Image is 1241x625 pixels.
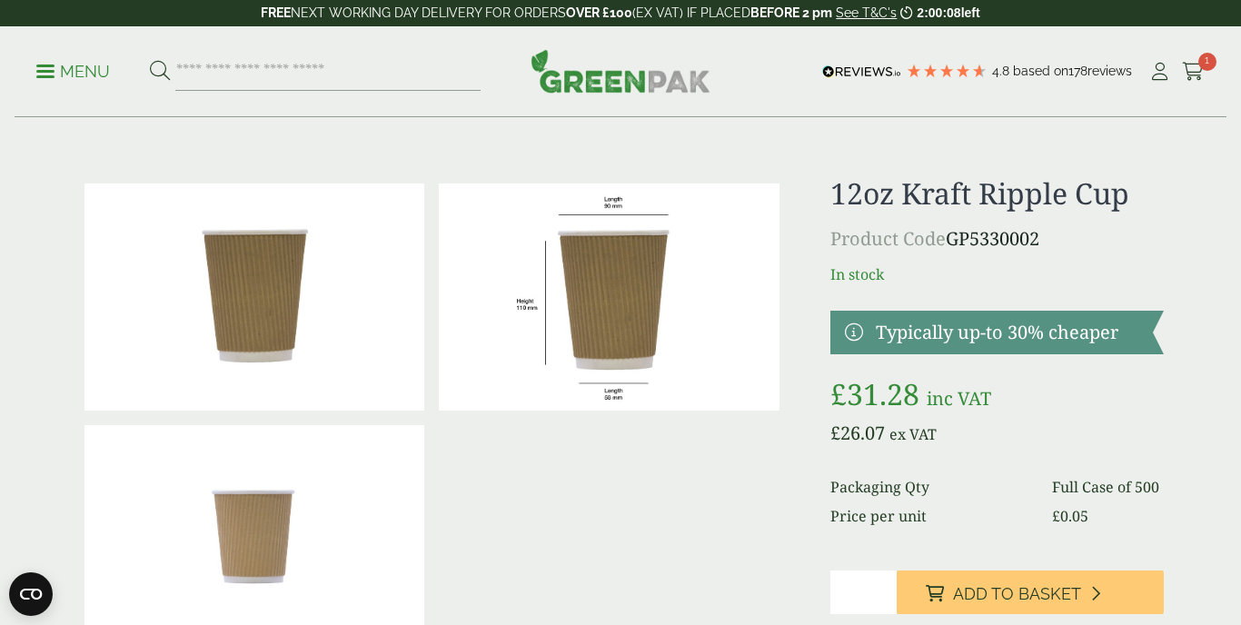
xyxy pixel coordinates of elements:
span: 4.8 [992,64,1013,78]
bdi: 0.05 [1052,506,1088,526]
span: ex VAT [889,424,937,444]
span: Product Code [830,226,946,251]
span: £ [1052,506,1060,526]
div: 4.78 Stars [906,63,988,79]
img: REVIEWS.io [822,65,901,78]
span: £ [830,374,847,413]
strong: OVER £100 [566,5,632,20]
bdi: 26.07 [830,421,885,445]
dt: Price per unit [830,505,1030,527]
a: Menu [36,61,110,79]
strong: FREE [261,5,291,20]
p: GP5330002 [830,225,1164,253]
button: Add to Basket [897,570,1164,614]
i: Cart [1182,63,1205,81]
span: £ [830,421,840,445]
span: left [961,5,980,20]
span: inc VAT [927,386,991,411]
img: GreenPak Supplies [531,49,710,93]
p: In stock [830,263,1164,285]
i: My Account [1148,63,1171,81]
dt: Packaging Qty [830,476,1030,498]
img: RippleCup_12oz [439,184,779,411]
span: Add to Basket [953,584,1081,604]
button: Open CMP widget [9,572,53,616]
img: 12oz Kraft Ripple Cup 0 [84,184,424,411]
p: Menu [36,61,110,83]
h1: 12oz Kraft Ripple Cup [830,176,1164,211]
span: Based on [1013,64,1068,78]
dd: Full Case of 500 [1052,476,1164,498]
a: 1 [1182,58,1205,85]
strong: BEFORE 2 pm [750,5,832,20]
span: reviews [1087,64,1132,78]
span: 1 [1198,53,1216,71]
bdi: 31.28 [830,374,919,413]
a: See T&C's [836,5,897,20]
span: 2:00:08 [917,5,960,20]
span: 178 [1068,64,1087,78]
